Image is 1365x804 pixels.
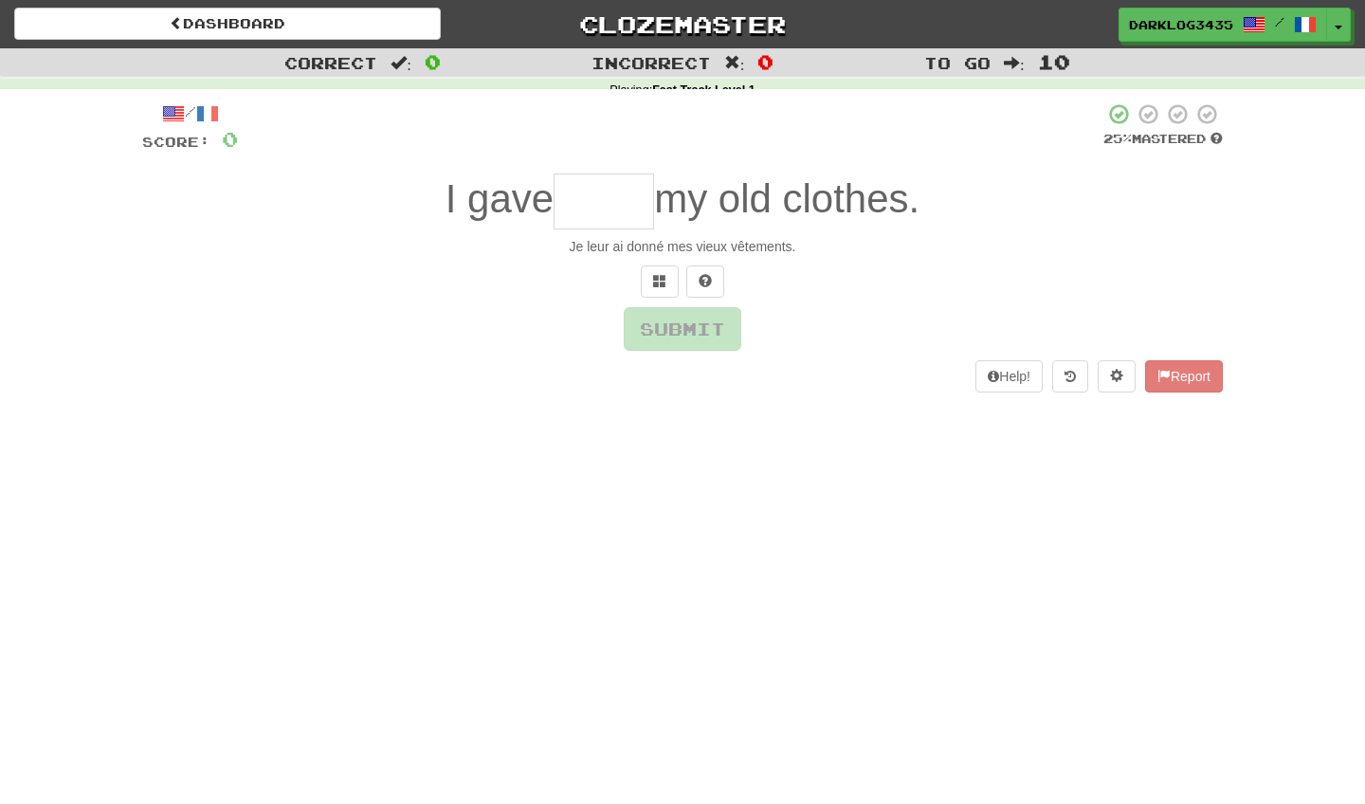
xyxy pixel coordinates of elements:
span: Score: [142,134,210,150]
span: my old clothes. [654,176,919,221]
span: I gave [446,176,554,221]
span: 25 % [1103,131,1132,146]
span: To go [924,53,991,72]
span: 0 [425,50,441,73]
button: Round history (alt+y) [1052,360,1088,393]
div: Je leur ai donné mes vieux vêtements. [142,237,1223,256]
span: DarkLog3435 [1129,16,1233,33]
span: : [1004,55,1025,71]
div: Mastered [1103,131,1223,148]
span: Incorrect [591,53,711,72]
button: Switch sentence to multiple choice alt+p [641,265,679,298]
span: Correct [284,53,377,72]
a: Clozemaster [469,8,896,41]
button: Single letter hint - you only get 1 per sentence and score half the points! alt+h [686,265,724,298]
a: DarkLog3435 / [1119,8,1327,42]
span: 10 [1038,50,1070,73]
span: : [391,55,411,71]
span: : [724,55,745,71]
strong: Fast Track Level 1 [652,83,755,97]
span: 0 [757,50,773,73]
span: 0 [222,127,238,151]
button: Submit [624,307,741,351]
div: / [142,102,238,126]
button: Help! [975,360,1043,393]
a: Dashboard [14,8,441,40]
span: / [1275,15,1284,28]
button: Report [1145,360,1223,393]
